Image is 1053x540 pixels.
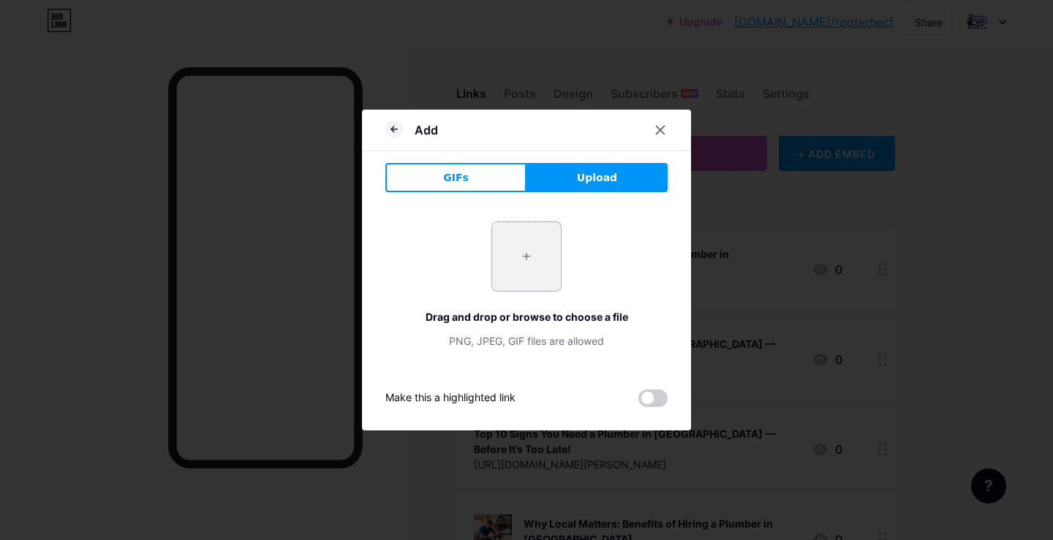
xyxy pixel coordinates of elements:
div: Add [415,121,438,139]
button: Upload [526,163,668,192]
div: Make this a highlighted link [385,389,516,407]
span: Upload [577,170,617,186]
div: Drag and drop or browse to choose a file [385,309,668,324]
span: GIFs [443,170,469,186]
div: PNG, JPEG, GIF files are allowed [385,333,668,349]
button: GIFs [385,163,526,192]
